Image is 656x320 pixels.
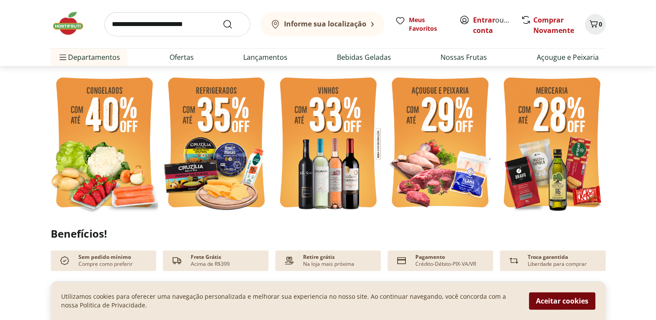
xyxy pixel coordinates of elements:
b: Informe sua localização [284,19,366,29]
p: Crédito-Débito-PIX-VA/VR [415,261,476,268]
img: Devolução [507,254,521,268]
button: Aceitar cookies [529,292,595,310]
p: Utilizamos cookies para oferecer uma navegação personalizada e melhorar sua experiencia no nosso ... [61,292,519,310]
img: truck [170,254,184,268]
p: Acima de R$399 [191,261,230,268]
p: Liberdade para comprar [528,261,587,268]
img: açougue [386,72,494,216]
img: card [395,254,408,268]
a: Comprar Novamente [533,15,574,35]
p: Frete Grátis [191,254,221,261]
span: Departamentos [58,47,120,68]
img: feira [51,72,158,216]
p: Na loja mais próxima [303,261,354,268]
button: Submit Search [222,19,243,29]
button: Menu [58,47,68,68]
img: Hortifruti [51,10,94,36]
p: Troca garantida [528,254,568,261]
img: refrigerados [163,72,270,216]
a: Nossas Frutas [441,52,487,62]
a: Açougue e Peixaria [536,52,598,62]
a: Meus Favoritos [395,16,449,33]
h2: Benefícios! [51,228,606,240]
span: ou [473,15,512,36]
button: Carrinho [585,14,606,35]
input: search [104,12,250,36]
img: payment [282,254,296,268]
img: mercearia [498,72,606,216]
p: Sem pedido mínimo [78,254,131,261]
span: 0 [599,20,602,28]
a: Lançamentos [243,52,287,62]
img: vinho [274,72,382,216]
a: Bebidas Geladas [337,52,391,62]
span: Meus Favoritos [409,16,449,33]
button: Informe sua localização [261,12,385,36]
a: Entrar [473,15,495,25]
a: Criar conta [473,15,521,35]
p: Retire grátis [303,254,335,261]
p: Pagamento [415,254,445,261]
p: Compre como preferir [78,261,133,268]
img: check [58,254,72,268]
a: Ofertas [170,52,194,62]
